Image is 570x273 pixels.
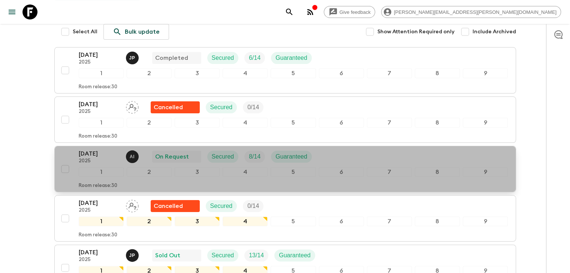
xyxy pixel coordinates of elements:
button: JP [126,249,140,262]
p: 6 / 14 [249,53,260,62]
div: 6 [319,167,364,177]
p: 2025 [79,158,120,164]
p: [DATE] [79,50,120,59]
div: 7 [367,217,412,226]
div: [PERSON_NAME][EMAIL_ADDRESS][PERSON_NAME][DOMAIN_NAME] [381,6,561,18]
span: Assign pack leader [126,103,139,109]
div: Secured [206,101,237,113]
div: 3 [175,167,220,177]
div: 7 [367,68,412,78]
span: Julio Posadas [126,54,140,60]
p: [DATE] [79,199,120,208]
div: 7 [367,118,412,128]
p: Secured [212,53,234,62]
p: Guaranteed [275,53,307,62]
div: 4 [223,167,268,177]
p: 2025 [79,257,120,263]
span: Show Attention Required only [377,28,455,36]
div: Trip Fill [243,200,263,212]
div: 7 [367,167,412,177]
div: 4 [223,217,268,226]
button: [DATE]2025Julio PosadasCompletedSecuredTrip FillGuaranteed123456789Room release:30 [54,47,516,93]
span: Select All [73,28,97,36]
p: Room release: 30 [79,183,117,189]
p: 8 / 14 [249,152,260,161]
div: 5 [271,68,316,78]
p: 13 / 14 [249,251,264,260]
span: Give feedback [335,9,375,15]
div: Trip Fill [243,101,263,113]
p: Cancelled [154,202,183,211]
p: 2025 [79,109,120,115]
p: 2025 [79,59,120,65]
p: Guaranteed [275,152,307,161]
div: 6 [319,118,364,128]
p: 0 / 14 [247,103,259,112]
a: Bulk update [103,24,169,40]
span: Include Archived [473,28,516,36]
p: 0 / 14 [247,202,259,211]
span: Assign pack leader [126,202,139,208]
div: 1 [79,167,124,177]
div: 4 [223,68,268,78]
div: Secured [207,249,239,261]
div: 5 [271,167,316,177]
div: 8 [415,217,460,226]
div: 9 [463,167,508,177]
div: Secured [207,151,239,163]
button: AI [126,150,140,163]
p: On Request [155,152,189,161]
p: Room release: 30 [79,84,117,90]
button: menu [4,4,19,19]
button: search adventures [282,4,297,19]
button: [DATE]2025Assign pack leaderFlash Pack cancellationSecuredTrip Fill123456789Room release:30 [54,195,516,242]
p: [DATE] [79,248,120,257]
div: 3 [175,118,220,128]
button: [DATE]2025Assign pack leaderFlash Pack cancellationSecuredTrip Fill123456789Room release:30 [54,96,516,143]
div: 5 [271,217,316,226]
div: Secured [206,200,237,212]
div: 1 [79,217,124,226]
p: Secured [210,202,233,211]
div: 8 [415,68,460,78]
p: Bulk update [125,27,160,36]
div: 3 [175,68,220,78]
div: 6 [319,68,364,78]
div: Flash Pack cancellation [151,101,200,113]
span: [PERSON_NAME][EMAIL_ADDRESS][PERSON_NAME][DOMAIN_NAME] [390,9,561,15]
div: Trip Fill [244,52,265,64]
div: 1 [79,118,124,128]
p: Secured [212,152,234,161]
div: 6 [319,217,364,226]
p: Sold Out [155,251,180,260]
p: J P [129,252,135,258]
div: 5 [271,118,316,128]
p: Room release: 30 [79,232,117,238]
button: [DATE]2025Alvaro IxtetelaOn RequestSecuredTrip FillGuaranteed123456789Room release:30 [54,146,516,192]
p: A I [130,154,135,160]
div: 8 [415,118,460,128]
div: 2 [127,68,172,78]
div: 9 [463,68,508,78]
div: 3 [175,217,220,226]
div: 2 [127,167,172,177]
div: 1 [79,68,124,78]
p: Secured [210,103,233,112]
span: Julio Posadas [126,251,140,257]
p: [DATE] [79,149,120,158]
div: 9 [463,217,508,226]
div: Secured [207,52,239,64]
div: Flash Pack cancellation [151,200,200,212]
p: Secured [212,251,234,260]
span: Alvaro Ixtetela [126,153,140,159]
div: 8 [415,167,460,177]
div: Trip Fill [244,249,268,261]
p: Cancelled [154,103,183,112]
div: 4 [223,118,268,128]
div: 2 [127,118,172,128]
p: [DATE] [79,100,120,109]
p: Room release: 30 [79,134,117,139]
div: 9 [463,118,508,128]
p: 2025 [79,208,120,214]
div: 2 [127,217,172,226]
